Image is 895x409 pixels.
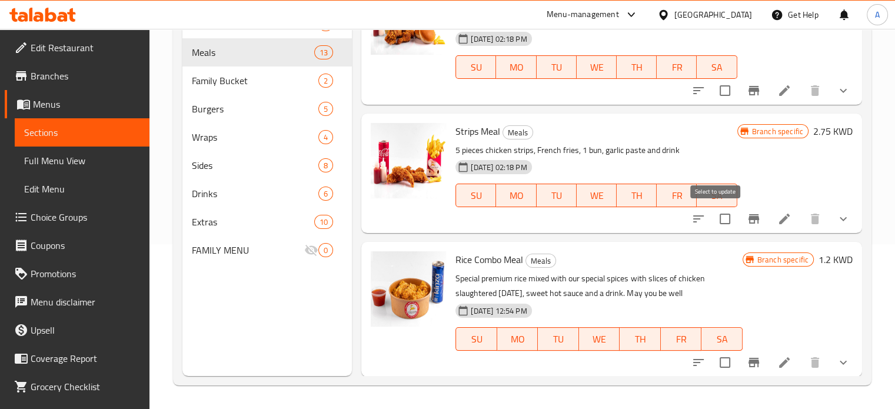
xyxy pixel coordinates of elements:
[371,251,446,327] img: Rice Combo Meal
[543,331,574,348] span: TU
[318,74,333,88] div: items
[496,55,536,79] button: MO
[836,84,850,98] svg: Show Choices
[740,77,768,105] button: Branch-specific-item
[5,344,149,373] a: Coverage Report
[455,143,737,158] p: 5 pieces chicken strips, French fries, 1 bun, garlic paste and drink
[466,34,531,45] span: [DATE] 02:18 PM
[5,260,149,288] a: Promotions
[182,151,352,179] div: Sides8
[461,331,492,348] span: SU
[318,130,333,144] div: items
[777,84,791,98] a: Edit menu item
[31,267,140,281] span: Promotions
[706,331,738,348] span: SA
[657,184,697,207] button: FR
[304,243,318,257] svg: Inactive section
[547,8,619,22] div: Menu-management
[455,122,500,140] span: Strips Meal
[192,102,319,116] span: Burgers
[466,162,531,173] span: [DATE] 02:18 PM
[24,125,140,139] span: Sections
[33,97,140,111] span: Menus
[192,130,319,144] span: Wraps
[777,212,791,226] a: Edit menu item
[621,59,652,76] span: TH
[581,59,612,76] span: WE
[192,45,315,59] div: Meals
[661,187,692,204] span: FR
[537,55,577,79] button: TU
[496,184,536,207] button: MO
[661,59,692,76] span: FR
[455,184,496,207] button: SU
[5,34,149,62] a: Edit Restaurant
[182,5,352,269] nav: Menu sections
[501,59,531,76] span: MO
[836,355,850,370] svg: Show Choices
[15,118,149,147] a: Sections
[684,205,713,233] button: sort-choices
[182,95,352,123] div: Burgers5
[525,254,556,268] div: Meals
[5,62,149,90] a: Branches
[701,59,732,76] span: SA
[581,187,612,204] span: WE
[819,251,853,268] h6: 1.2 KWD
[455,271,742,301] p: Special premium rice mixed with our special spices with slices of chicken slaughtered [DATE], swe...
[829,348,857,377] button: show more
[777,355,791,370] a: Edit menu item
[538,327,579,351] button: TU
[624,331,656,348] span: TH
[182,236,352,264] div: FAMILY MENU0
[455,55,496,79] button: SU
[502,331,534,348] span: MO
[5,288,149,316] a: Menu disclaimer
[526,254,555,268] span: Meals
[192,187,319,201] div: Drinks
[15,147,149,175] a: Full Menu View
[31,69,140,83] span: Branches
[740,348,768,377] button: Branch-specific-item
[31,351,140,365] span: Coverage Report
[318,243,333,257] div: items
[192,158,319,172] span: Sides
[875,8,880,21] span: A
[182,179,352,208] div: Drinks6
[318,158,333,172] div: items
[617,184,657,207] button: TH
[315,47,332,58] span: 13
[24,182,140,196] span: Edit Menu
[836,212,850,226] svg: Show Choices
[455,327,497,351] button: SU
[31,238,140,252] span: Coupons
[5,231,149,260] a: Coupons
[541,187,572,204] span: TU
[5,203,149,231] a: Choice Groups
[466,305,531,317] span: [DATE] 12:54 PM
[697,55,737,79] button: SA
[192,243,305,257] span: FAMILY MENU
[537,184,577,207] button: TU
[829,205,857,233] button: show more
[319,104,332,115] span: 5
[319,188,332,199] span: 6
[701,327,743,351] button: SA
[666,331,697,348] span: FR
[182,208,352,236] div: Extras10
[801,77,829,105] button: delete
[319,245,332,256] span: 0
[684,348,713,377] button: sort-choices
[684,77,713,105] button: sort-choices
[657,55,697,79] button: FR
[31,295,140,309] span: Menu disclaimer
[31,323,140,337] span: Upsell
[617,55,657,79] button: TH
[713,78,737,103] span: Select to update
[674,8,752,21] div: [GEOGRAPHIC_DATA]
[182,123,352,151] div: Wraps4
[461,59,491,76] span: SU
[5,90,149,118] a: Menus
